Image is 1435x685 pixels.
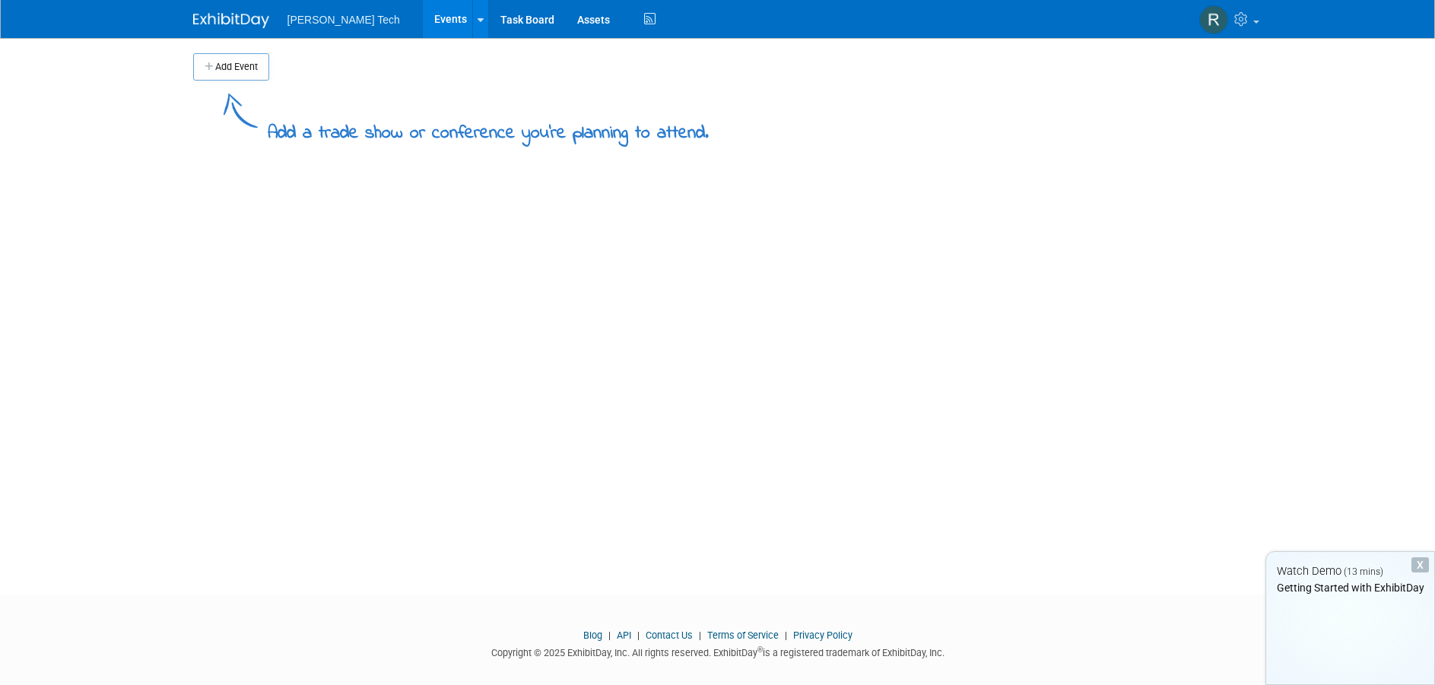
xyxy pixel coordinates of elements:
div: Dismiss [1411,557,1429,572]
a: Blog [583,630,602,641]
sup: ® [757,645,763,654]
span: | [781,630,791,641]
span: | [695,630,705,641]
div: Watch Demo [1266,563,1434,579]
a: Contact Us [646,630,693,641]
span: (13 mins) [1344,566,1383,577]
a: Privacy Policy [793,630,852,641]
span: | [605,630,614,641]
img: Rachel Corsaro [1199,5,1228,34]
a: Terms of Service [707,630,779,641]
span: [PERSON_NAME] Tech [287,14,400,26]
span: | [633,630,643,641]
button: Add Event [193,53,269,81]
img: ExhibitDay [193,13,269,28]
a: API [617,630,631,641]
div: Add a trade show or conference you're planning to attend. [268,109,709,147]
div: Getting Started with ExhibitDay [1266,580,1434,595]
